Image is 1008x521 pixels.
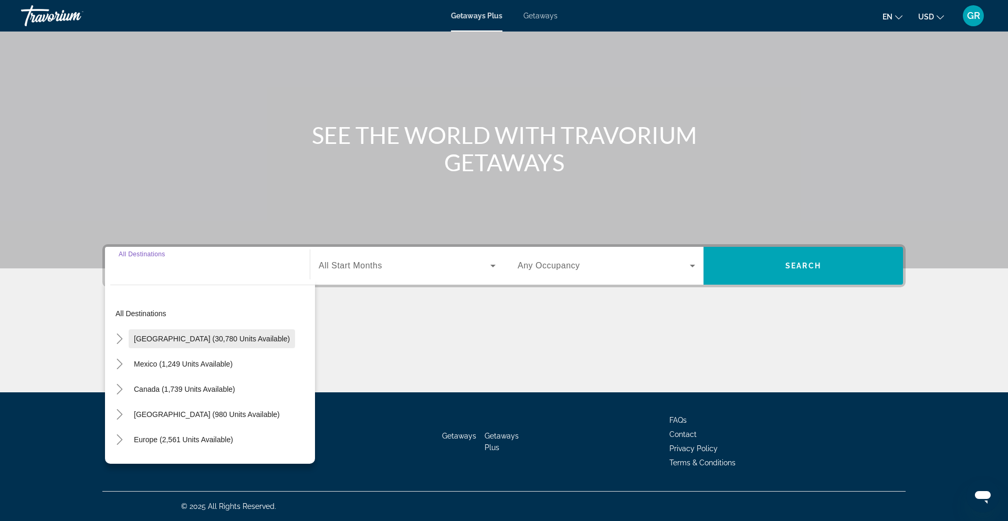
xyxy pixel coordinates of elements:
[134,335,290,343] span: [GEOGRAPHIC_DATA] (30,780 units available)
[960,5,987,27] button: User Menu
[669,416,687,424] a: FAQs
[129,329,295,348] button: [GEOGRAPHIC_DATA] (30,780 units available)
[703,247,903,285] button: Search
[129,355,238,373] button: Mexico (1,249 units available)
[134,360,233,368] span: Mexico (1,249 units available)
[669,430,697,439] a: Contact
[451,12,502,20] a: Getaways Plus
[181,502,276,510] span: © 2025 All Rights Reserved.
[105,247,903,285] div: Search widget
[966,479,1000,513] iframe: Button to launch messaging window
[129,455,237,474] button: Australia (208 units available)
[134,410,280,419] span: [GEOGRAPHIC_DATA] (980 units available)
[307,121,701,176] h1: SEE THE WORLD WITH TRAVORIUM GETAWAYS
[129,380,240,399] button: Canada (1,739 units available)
[129,430,238,449] button: Europe (2,561 units available)
[442,432,476,440] a: Getaways
[21,2,126,29] a: Travorium
[110,405,129,424] button: Toggle Caribbean & Atlantic Islands (980 units available)
[110,355,129,373] button: Toggle Mexico (1,249 units available)
[785,262,821,270] span: Search
[110,380,129,399] button: Toggle Canada (1,739 units available)
[883,13,892,21] span: en
[134,385,235,393] span: Canada (1,739 units available)
[319,261,382,270] span: All Start Months
[485,432,519,452] a: Getaways Plus
[110,456,129,474] button: Toggle Australia (208 units available)
[918,13,934,21] span: USD
[523,12,558,20] a: Getaways
[918,9,944,24] button: Change currency
[518,261,580,270] span: Any Occupancy
[883,9,902,24] button: Change language
[669,459,736,467] a: Terms & Conditions
[110,431,129,449] button: Toggle Europe (2,561 units available)
[669,444,718,453] a: Privacy Policy
[110,304,315,323] button: All destinations
[967,11,980,21] span: GR
[115,309,166,318] span: All destinations
[134,435,233,444] span: Europe (2,561 units available)
[119,251,165,257] span: All Destinations
[129,405,285,424] button: [GEOGRAPHIC_DATA] (980 units available)
[110,330,129,348] button: Toggle United States (30,780 units available)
